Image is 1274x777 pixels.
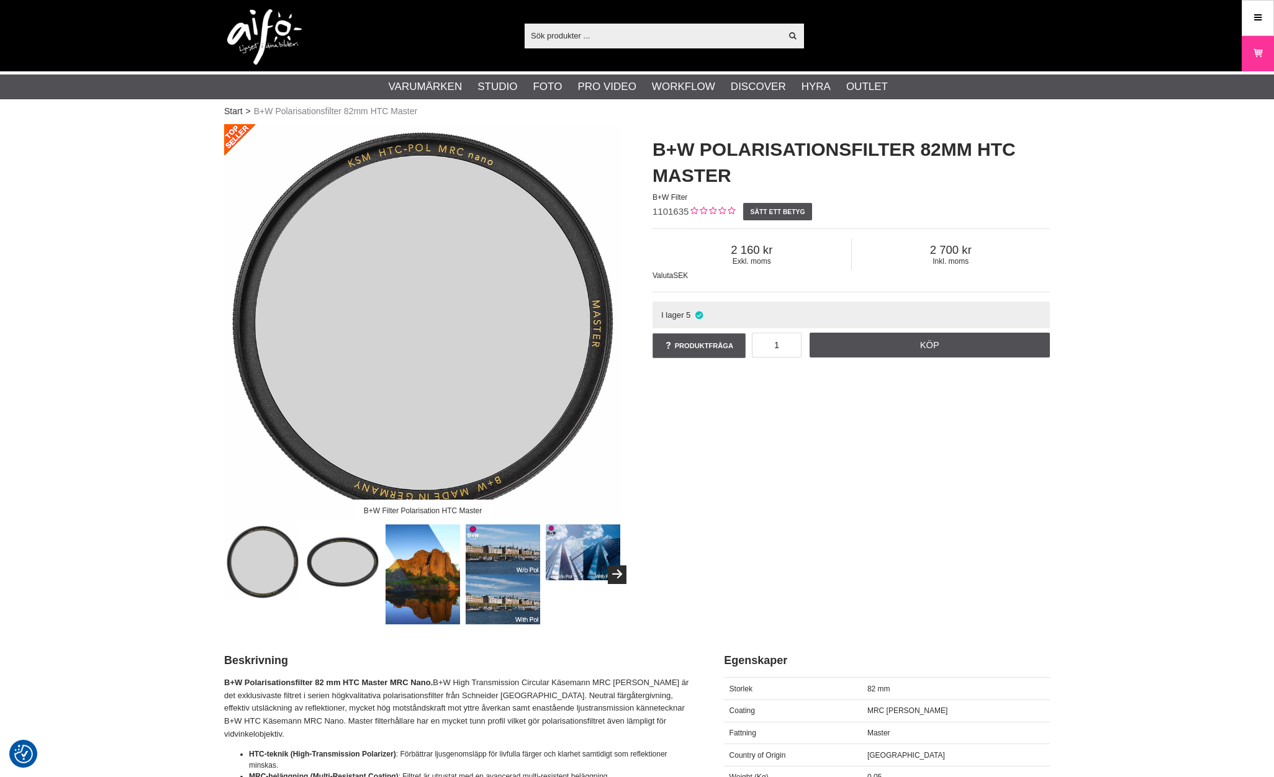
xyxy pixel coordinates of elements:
img: Very slim filter mount [305,524,381,600]
span: B+W Filter [653,193,687,202]
span: 82 mm [867,685,890,693]
a: Produktfråga [653,333,746,358]
span: 2 700 [852,243,1050,257]
img: B+W Filter Polarisation HTC Master [225,524,300,600]
a: Varumärken [389,79,463,95]
span: SEK [673,271,688,280]
a: Pro Video [577,79,636,95]
span: 5 [686,310,690,320]
a: Hyra [802,79,831,95]
strong: HTC-teknik (High-Transmission Polarizer) [249,750,396,758]
h1: B+W Polarisationsfilter 82mm HTC Master [653,137,1050,189]
a: Workflow [652,79,715,95]
img: logo.png [227,9,302,65]
span: Storlek [730,685,752,693]
span: Valuta [653,271,673,280]
button: Samtyckesinställningar [14,743,33,765]
span: Fattning [730,729,756,737]
a: Sätt ett betyg [743,203,812,220]
span: MRC [PERSON_NAME] [867,706,947,715]
a: Outlet [846,79,888,95]
h2: Beskrivning [224,653,693,668]
li: : Förbättrar ljusgenomsläpp för livfulla färger och klarhet samtidigt som reflektioner minskas. [249,748,693,771]
img: Sample image polarizer filter [466,524,541,624]
div: Kundbetyg: 0 [689,205,735,218]
input: Sök produkter ... [525,26,781,45]
div: B+W Filter Polarisation HTC Master [353,500,492,521]
span: [GEOGRAPHIC_DATA] [867,751,945,760]
strong: B+W Polarisationsfilter 82 mm HTC Master MRC Nano. [224,678,433,687]
img: Sample image polarizer filter [546,524,621,580]
span: Coating [730,706,755,715]
span: 1101635 [653,206,689,217]
a: Start [224,105,243,118]
span: Exkl. moms [653,257,851,266]
img: Sample image polarizer filter [386,524,461,624]
span: Master [867,729,890,737]
i: I lager [693,310,704,320]
a: Foto [533,79,562,95]
a: Discover [731,79,786,95]
h2: Egenskaper [724,653,1050,668]
span: > [246,105,251,118]
span: Country of Origin [730,751,786,760]
p: B+W High Transmission Circular Käsemann MRC [PERSON_NAME] är det exklusivaste filtret i serien hö... [224,676,693,741]
a: Studio [477,79,517,95]
span: I lager [661,310,684,320]
a: Köp [810,333,1050,357]
img: Revisit consent button [14,745,33,763]
span: 2 160 [653,243,851,257]
span: Inkl. moms [852,257,1050,266]
button: Next [608,565,626,584]
span: B+W Polarisationsfilter 82mm HTC Master [254,105,417,118]
img: B+W Filter Polarisation HTC Master [224,124,621,521]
